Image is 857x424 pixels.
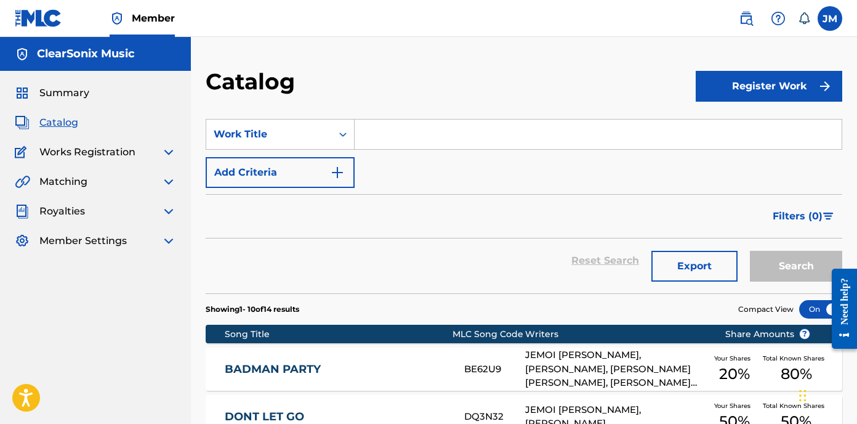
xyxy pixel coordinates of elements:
[725,328,810,341] span: Share Amounts
[15,234,30,248] img: Member Settings
[15,174,30,189] img: Matching
[225,410,448,424] a: DONT LET GO
[15,86,30,100] img: Summary
[39,204,85,219] span: Royalties
[818,6,842,31] div: User Menu
[206,68,301,96] h2: Catalog
[739,11,754,26] img: search
[798,12,810,25] div: Notifications
[773,209,823,224] span: Filters ( 0 )
[39,234,127,248] span: Member Settings
[651,251,738,282] button: Export
[771,11,786,26] img: help
[15,86,89,100] a: SummarySummary
[161,234,176,248] img: expand
[39,145,135,160] span: Works Registration
[799,377,807,414] div: Drag
[714,401,755,410] span: Your Shares
[161,145,176,160] img: expand
[39,115,78,130] span: Catalog
[823,259,857,359] iframe: Resource Center
[781,363,812,385] span: 80 %
[763,401,829,410] span: Total Known Shares
[719,363,750,385] span: 20 %
[110,11,124,26] img: Top Rightsholder
[800,329,810,339] span: ?
[795,365,857,424] iframe: Chat Widget
[206,304,299,315] p: Showing 1 - 10 of 14 results
[15,47,30,62] img: Accounts
[214,127,324,142] div: Work Title
[766,6,791,31] div: Help
[763,354,829,363] span: Total Known Shares
[464,410,525,424] div: DQ3N32
[15,9,62,27] img: MLC Logo
[39,174,87,189] span: Matching
[132,11,175,25] span: Member
[206,119,842,293] form: Search Form
[161,204,176,219] img: expand
[734,6,758,31] a: Public Search
[818,79,832,94] img: f7272a7cc735f4ea7f67.svg
[525,348,707,390] div: JEMOI [PERSON_NAME], [PERSON_NAME], [PERSON_NAME] [PERSON_NAME], [PERSON_NAME] [PERSON_NAME] [PER...
[15,115,78,130] a: CatalogCatalog
[330,165,345,180] img: 9d2ae6d4665cec9f34b9.svg
[225,362,448,377] a: BADMAN PARTY
[714,354,755,363] span: Your Shares
[15,115,30,130] img: Catalog
[37,47,135,61] h5: ClearSonix Music
[161,174,176,189] img: expand
[15,204,30,219] img: Royalties
[453,328,525,341] div: MLC Song Code
[738,304,794,315] span: Compact View
[464,362,525,377] div: BE62U9
[525,328,707,341] div: Writers
[206,157,355,188] button: Add Criteria
[765,201,842,232] button: Filters (0)
[39,86,89,100] span: Summary
[823,213,834,220] img: filter
[15,145,31,160] img: Works Registration
[696,71,842,102] button: Register Work
[225,328,453,341] div: Song Title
